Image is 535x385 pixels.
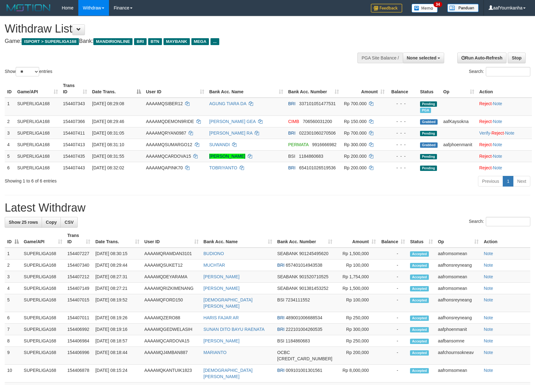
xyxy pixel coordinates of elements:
span: BSI [277,338,284,343]
th: Bank Acc. Number: activate to sort column ascending [286,80,341,98]
a: Note [484,338,493,343]
span: OCBC [277,350,290,355]
span: Copy 657401014943538 to clipboard [286,263,322,268]
th: Date Trans.: activate to sort column ascending [93,230,142,248]
td: Rp 100,000 [335,259,378,271]
span: Copy 693816522488 to clipboard [277,356,332,361]
span: Accepted [410,339,429,344]
td: Rp 8,000,000 [335,365,378,382]
span: Accepted [410,327,429,332]
td: AAAAMQRIZKIMENANG [142,283,201,294]
td: · [477,150,532,162]
a: Reject [491,131,504,136]
td: - [378,335,408,347]
td: AAAAMQSUKET12 [142,259,201,271]
td: aafhonsreyneang [435,294,481,312]
td: - [378,312,408,324]
span: AAAAMQSIBER12 [146,101,183,106]
span: Accepted [410,368,429,373]
span: [DATE] 08:29:08 [92,101,124,106]
span: Accepted [410,251,429,257]
span: Pending [420,131,437,136]
td: AAAAMQRAMDAN3101 [142,248,201,259]
td: 5 [5,150,15,162]
span: 154407443 [63,165,85,170]
span: Accepted [410,263,429,268]
td: SUPERLIGA168 [15,150,60,162]
a: Reject [479,101,492,106]
span: AAAAMQSUMARGO12 [146,142,192,147]
a: Reject [479,142,492,147]
a: 1 [503,176,513,187]
a: Note [484,297,493,302]
a: HARIS FAJAR AR [204,315,239,320]
td: Rp 250,000 [335,335,378,347]
a: Note [484,350,493,355]
td: 1 [5,98,15,116]
td: 154407149 [65,283,93,294]
h1: Latest Withdraw [5,202,530,214]
span: BRI [134,38,146,45]
td: 154406984 [65,335,93,347]
span: [DATE] 08:29:46 [92,119,124,124]
a: [PERSON_NAME] [204,338,240,343]
td: 8 [5,335,21,347]
td: · · [477,127,532,139]
a: TOBRIYANTO [209,165,237,170]
a: Note [484,274,493,279]
div: - - - [390,130,415,136]
td: - [378,347,408,365]
th: Op: activate to sort column ascending [435,230,481,248]
td: Rp 1,500,000 [335,283,378,294]
div: - - - [390,165,415,171]
a: [PERSON_NAME] GEA [209,119,256,124]
span: Rp 300.000 [344,142,366,147]
a: Note [484,368,493,373]
td: aafromsomean [435,365,481,382]
span: BTN [148,38,162,45]
td: SUPERLIGA168 [15,139,60,150]
span: 154407413 [63,142,85,147]
span: 154407411 [63,131,85,136]
td: SUPERLIGA168 [21,324,65,335]
img: MOTION_logo.png [5,3,52,13]
td: aafromsomean [435,283,481,294]
td: aafromsomean [435,271,481,283]
a: Note [484,327,493,332]
span: Pending [420,101,437,107]
td: aafhonsreyneang [435,259,481,271]
td: aafromsomean [435,248,481,259]
td: AAAAMQFORD150 [142,294,201,312]
span: BSI [277,297,284,302]
th: Game/API: activate to sort column ascending [15,80,60,98]
td: AAAAMQDEYARAMA [142,271,201,283]
span: None selected [407,55,437,60]
td: [DATE] 08:27:31 [93,271,142,283]
span: BRI [288,165,295,170]
a: AGUNG TIARA DA [209,101,246,106]
span: Grabbed [420,142,438,148]
span: Accepted [410,316,429,321]
span: Copy 706560031200 to clipboard [303,119,332,124]
td: 2 [5,259,21,271]
div: - - - [390,141,415,148]
a: Note [493,142,502,147]
td: [DATE] 08:18:57 [93,335,142,347]
td: SUPERLIGA168 [21,294,65,312]
td: SUPERLIGA168 [15,162,60,173]
td: Rp 1,754,000 [335,271,378,283]
a: Run Auto-Refresh [457,53,506,63]
td: Rp 100,000 [335,294,378,312]
span: AAAAMQCARDOVA15 [146,154,191,159]
select: Showentries [16,67,39,76]
td: 154407340 [65,259,93,271]
a: SUWANDI [209,142,230,147]
td: 154407212 [65,271,93,283]
span: [DATE] 08:31:10 [92,142,124,147]
span: Copy 022301060270506 to clipboard [299,131,336,136]
td: 154406878 [65,365,93,382]
th: ID [5,80,15,98]
a: Reject [479,119,492,124]
span: SEABANK [277,274,298,279]
td: SUPERLIGA168 [21,259,65,271]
